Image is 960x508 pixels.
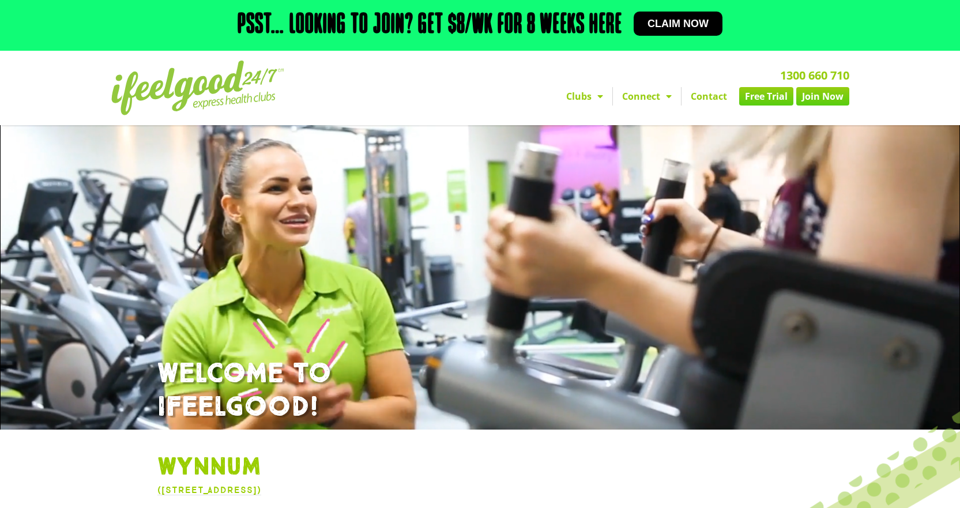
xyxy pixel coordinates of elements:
[796,87,849,106] a: Join Now
[739,87,793,106] a: Free Trial
[647,18,709,29] span: Claim now
[634,12,722,36] a: Claim now
[557,87,612,106] a: Clubs
[374,87,849,106] nav: Menu
[157,358,803,424] h1: WELCOME TO IFEELGOOD!
[157,484,261,495] a: ([STREET_ADDRESS])
[157,453,803,483] h1: Wynnum
[682,87,736,106] a: Contact
[613,87,681,106] a: Connect
[238,12,622,39] h2: Psst… Looking to join? Get $8/wk for 8 weeks here
[780,67,849,83] a: 1300 660 710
